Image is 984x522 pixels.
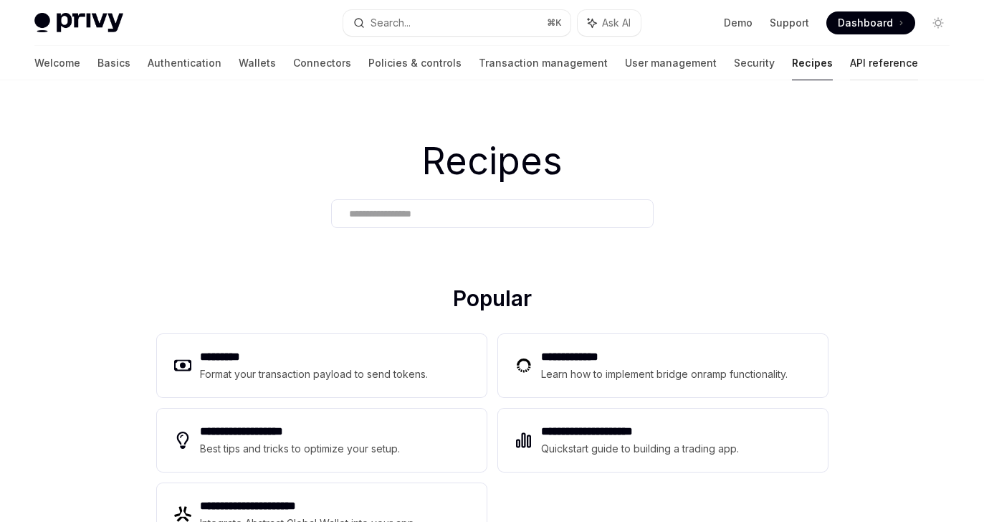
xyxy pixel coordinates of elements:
[541,366,792,383] div: Learn how to implement bridge onramp functionality.
[157,285,828,317] h2: Popular
[343,10,570,36] button: Search...⌘K
[578,10,641,36] button: Ask AI
[157,334,487,397] a: **** ****Format your transaction payload to send tokens.
[826,11,915,34] a: Dashboard
[148,46,221,80] a: Authentication
[927,11,950,34] button: Toggle dark mode
[97,46,130,80] a: Basics
[625,46,717,80] a: User management
[547,17,562,29] span: ⌘ K
[838,16,893,30] span: Dashboard
[770,16,809,30] a: Support
[498,334,828,397] a: **** **** ***Learn how to implement bridge onramp functionality.
[368,46,462,80] a: Policies & controls
[479,46,608,80] a: Transaction management
[850,46,918,80] a: API reference
[371,14,411,32] div: Search...
[34,46,80,80] a: Welcome
[602,16,631,30] span: Ask AI
[239,46,276,80] a: Wallets
[724,16,753,30] a: Demo
[734,46,775,80] a: Security
[200,440,402,457] div: Best tips and tricks to optimize your setup.
[34,13,123,33] img: light logo
[792,46,833,80] a: Recipes
[293,46,351,80] a: Connectors
[541,440,740,457] div: Quickstart guide to building a trading app.
[200,366,429,383] div: Format your transaction payload to send tokens.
